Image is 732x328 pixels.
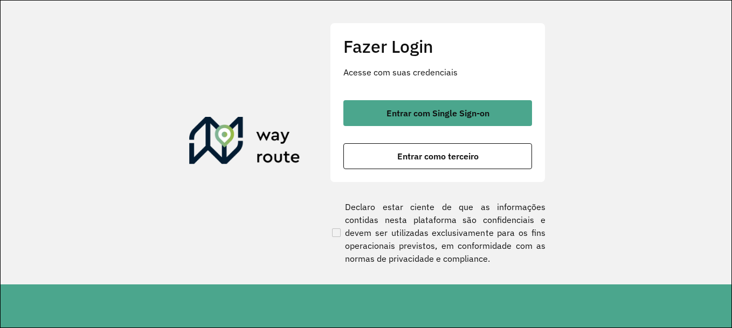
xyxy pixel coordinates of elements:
button: button [343,143,532,169]
img: Roteirizador AmbevTech [189,117,300,169]
span: Entrar com Single Sign-on [386,109,489,117]
label: Declaro estar ciente de que as informações contidas nesta plataforma são confidenciais e devem se... [330,200,545,265]
span: Entrar como terceiro [397,152,479,160]
h2: Fazer Login [343,36,532,57]
button: button [343,100,532,126]
p: Acesse com suas credenciais [343,66,532,79]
